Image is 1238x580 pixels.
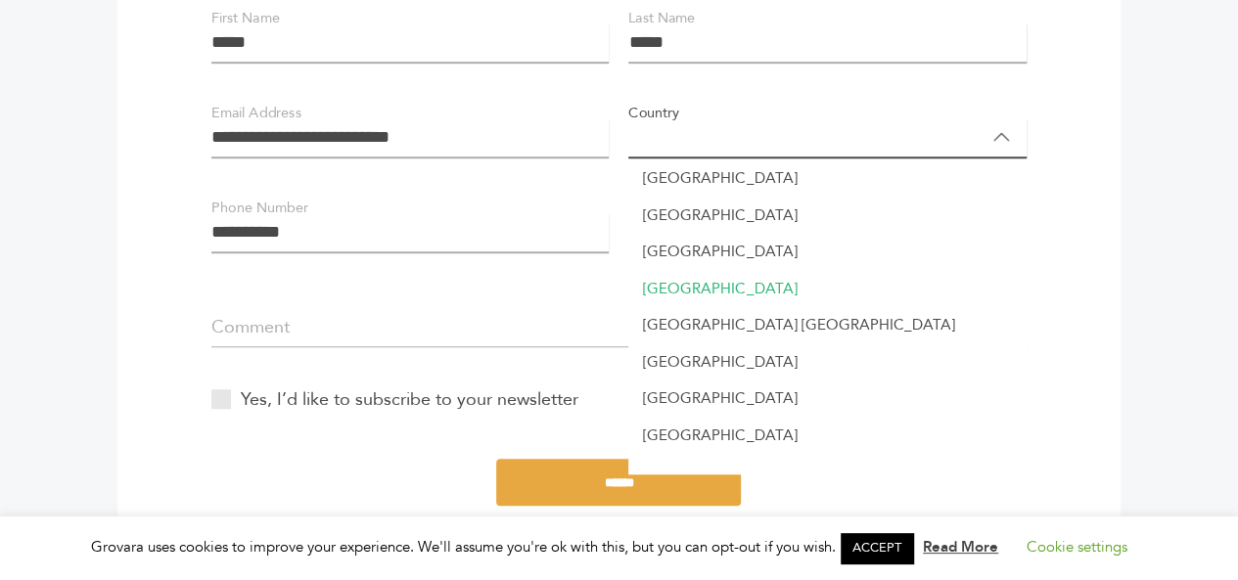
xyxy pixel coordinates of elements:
[91,537,1147,557] span: Grovara uses cookies to improve your experience. We'll assume you're ok with this, but you can op...
[628,417,1027,454] span: [GEOGRAPHIC_DATA]
[211,103,301,124] label: Email Address
[628,454,1027,491] span: [GEOGRAPHIC_DATA]
[628,8,695,29] label: Last Name
[211,8,280,29] label: First Name
[923,537,998,557] a: Read More
[628,103,679,124] label: Country
[211,386,578,413] label: Yes, I’d like to subscribe to your newsletter
[628,160,1027,198] span: [GEOGRAPHIC_DATA]
[211,198,307,219] label: Phone Number
[1027,537,1127,557] a: Cookie settings
[211,314,290,340] label: Comment
[628,270,1027,307] span: [GEOGRAPHIC_DATA]
[628,197,1027,234] span: [GEOGRAPHIC_DATA]
[628,307,1027,344] span: [GEOGRAPHIC_DATA] [GEOGRAPHIC_DATA]
[628,343,1027,380] span: [GEOGRAPHIC_DATA]
[628,380,1027,418] span: [GEOGRAPHIC_DATA]
[841,533,913,563] a: ACCEPT
[628,234,1027,271] span: [GEOGRAPHIC_DATA]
